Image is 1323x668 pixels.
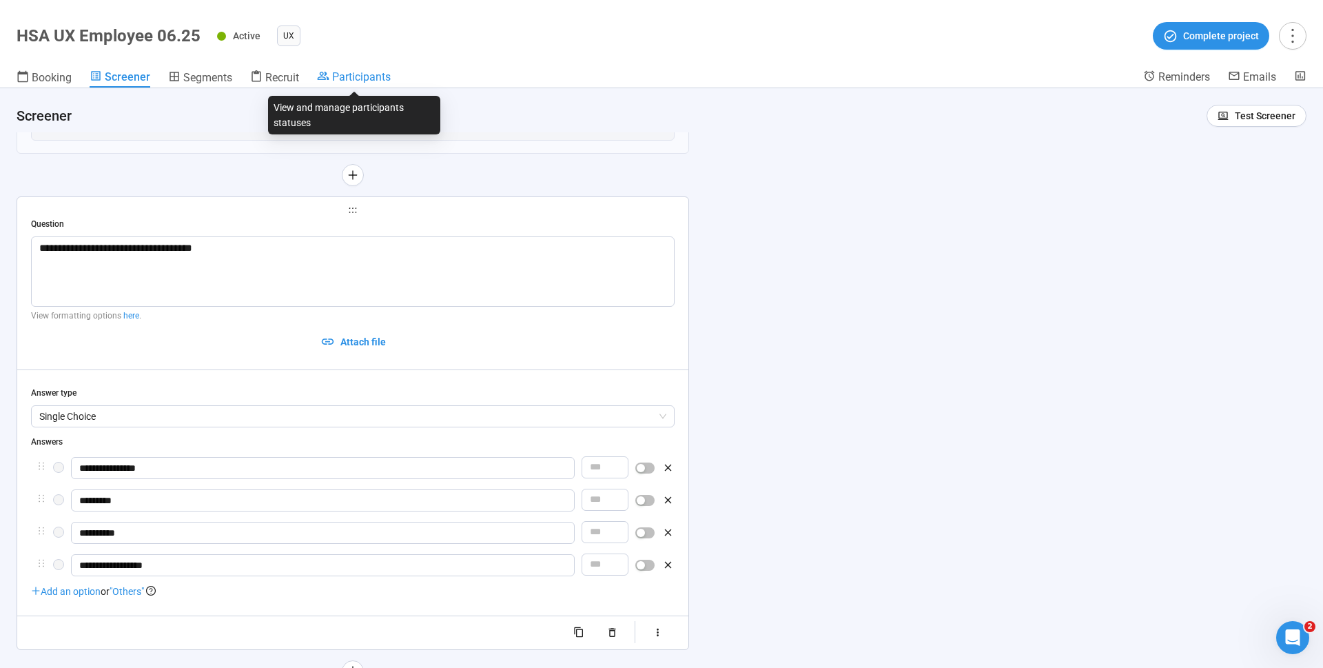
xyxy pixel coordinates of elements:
[105,70,150,83] span: Screener
[31,331,675,353] button: Attach file
[1235,108,1295,123] span: Test Screener
[17,106,1196,125] h4: Screener
[1283,26,1302,45] span: more
[183,71,232,84] span: Segments
[123,311,139,321] a: here
[31,387,675,400] div: Answer type
[31,457,675,481] div: holder
[317,70,391,86] a: Participants
[17,26,201,45] h1: HSA UX Employee 06.25
[31,489,675,514] div: holder
[17,70,72,88] a: Booking
[340,334,386,350] span: Attach file
[1279,22,1306,50] button: more
[332,70,391,83] span: Participants
[265,71,299,84] span: Recruit
[1153,22,1269,50] button: Complete project
[347,170,358,181] span: plus
[1243,70,1276,83] span: Emails
[101,586,110,597] span: or
[37,526,46,536] span: holder
[168,70,232,88] a: Segments
[1304,621,1315,632] span: 2
[1207,105,1306,127] button: Test Screener
[342,164,364,186] button: plus
[250,70,299,88] a: Recruit
[1158,70,1210,83] span: Reminders
[31,554,675,578] div: holder
[1183,28,1259,43] span: Complete project
[39,406,666,427] span: Single Choice
[90,70,150,88] a: Screener
[1143,70,1210,86] a: Reminders
[110,586,144,597] span: "Others"
[1228,70,1276,86] a: Emails
[31,522,675,546] div: holder
[31,436,675,449] div: Answers
[37,558,46,568] span: holder
[31,310,675,323] p: View formatting options .
[37,461,46,471] span: holder
[146,586,156,596] span: question-circle
[37,494,46,503] span: holder
[32,71,72,84] span: Booking
[233,30,260,41] span: Active
[31,586,101,597] span: Add an option
[1276,621,1309,654] iframe: Intercom live chat
[283,29,294,43] span: UX
[31,205,675,215] span: holder
[31,586,41,596] span: plus
[268,96,440,134] div: View and manage participants statuses
[31,218,675,231] div: Question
